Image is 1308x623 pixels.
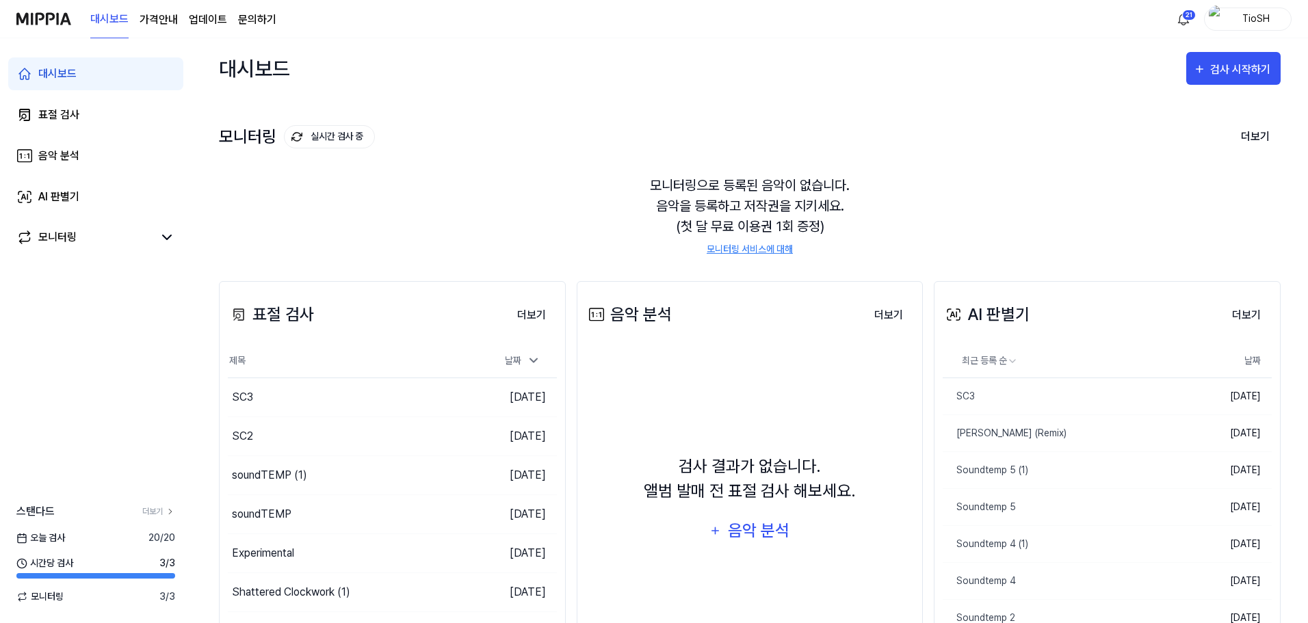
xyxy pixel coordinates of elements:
[219,52,290,85] div: 대시보드
[8,140,183,172] a: 음악 분석
[1175,11,1192,27] img: 알림
[943,378,1192,414] a: SC3
[943,500,1016,514] div: Soundtemp 5
[232,584,350,600] div: Shattered Clockwork (1)
[863,302,914,329] button: 더보기
[1192,377,1272,414] td: [DATE]
[232,389,253,406] div: SC3
[1192,488,1272,525] td: [DATE]
[863,301,914,329] a: 더보기
[506,302,557,329] button: 더보기
[284,125,375,148] button: 실시간 검사 중
[1192,414,1272,451] td: [DATE]
[943,302,1030,327] div: AI 판별기
[1173,8,1194,30] button: 알림21
[707,242,793,256] a: 모니터링 서비스에 대해
[1192,451,1272,488] td: [DATE]
[8,181,183,213] a: AI 판별기
[726,518,791,544] div: 음악 분석
[475,377,557,416] td: [DATE]
[140,12,178,28] button: 가격안내
[475,533,557,572] td: [DATE]
[1209,5,1225,33] img: profile
[943,537,1028,551] div: Soundtemp 4 (1)
[644,454,856,503] div: 검사 결과가 없습니다. 앨범 발매 전 표절 검사 해보세요.
[159,589,175,604] span: 3 / 3
[586,302,672,327] div: 음악 분석
[16,556,73,570] span: 시간당 검사
[943,574,1016,588] div: Soundtemp 4
[1210,61,1274,79] div: 검사 시작하기
[943,389,975,403] div: SC3
[506,301,557,329] a: 더보기
[475,572,557,611] td: [DATE]
[1192,562,1272,599] td: [DATE]
[232,467,307,483] div: soundTEMP (1)
[228,302,314,327] div: 표절 검사
[475,455,557,494] td: [DATE]
[943,563,1192,599] a: Soundtemp 4
[38,107,79,123] div: 표절 검사
[1221,301,1272,329] a: 더보기
[943,452,1192,488] a: Soundtemp 5 (1)
[475,494,557,533] td: [DATE]
[238,12,276,28] a: 문의하기
[1204,8,1292,31] button: profileTioSH
[90,1,129,38] a: 대시보드
[159,556,175,570] span: 3 / 3
[219,159,1281,273] div: 모니터링으로 등록된 음악이 없습니다. 음악을 등록하고 저작권을 지키세요. (첫 달 무료 이용권 1회 증정)
[16,229,153,246] a: 모니터링
[499,349,546,372] div: 날짜
[1229,11,1283,26] div: TioSH
[38,229,77,246] div: 모니터링
[232,428,253,445] div: SC2
[1182,10,1196,21] div: 21
[148,531,175,545] span: 20 / 20
[1192,525,1272,562] td: [DATE]
[8,98,183,131] a: 표절 검사
[232,545,294,561] div: Experimental
[142,505,175,518] a: 더보기
[943,415,1192,451] a: [PERSON_NAME] (Remix)
[16,589,64,604] span: 모니터링
[8,57,183,90] a: 대시보드
[232,506,291,522] div: soundTEMP
[1192,345,1272,377] th: 날짜
[1230,122,1281,151] button: 더보기
[943,489,1192,525] a: Soundtemp 5
[219,125,375,148] div: 모니터링
[38,189,79,205] div: AI 판별기
[1221,302,1272,329] button: 더보기
[943,426,1067,440] div: [PERSON_NAME] (Remix)
[943,463,1028,477] div: Soundtemp 5 (1)
[475,416,557,455] td: [DATE]
[943,526,1192,562] a: Soundtemp 4 (1)
[16,531,65,545] span: 오늘 검사
[291,131,302,142] img: monitoring Icon
[189,12,227,28] a: 업데이트
[228,345,475,377] th: 제목
[16,503,55,520] span: 스탠다드
[38,148,79,164] div: 음악 분석
[38,66,77,82] div: 대시보드
[701,514,799,547] button: 음악 분석
[1186,52,1281,85] button: 검사 시작하기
